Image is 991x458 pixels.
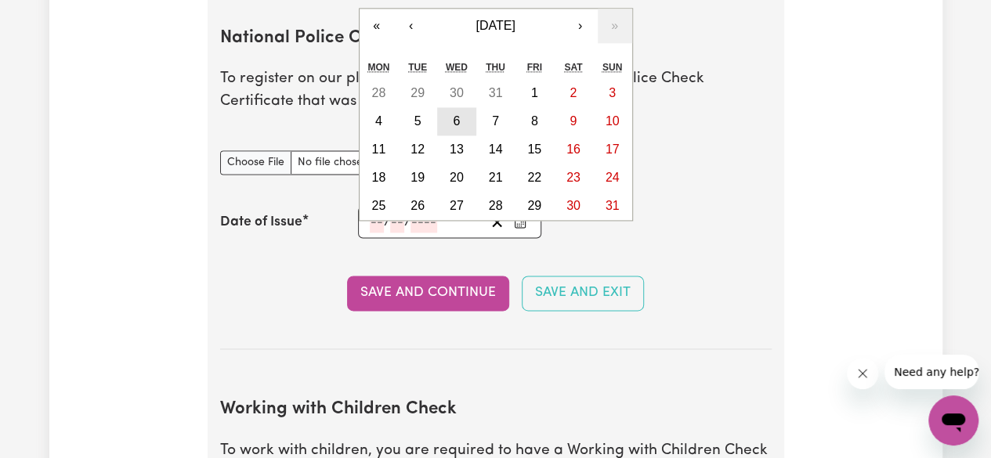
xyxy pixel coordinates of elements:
[489,142,503,156] abbr: August 14, 2025
[398,79,437,107] button: July 29, 2025
[411,199,425,212] abbr: August 26, 2025
[554,79,593,107] button: August 2, 2025
[429,9,563,43] button: [DATE]
[515,192,554,220] button: August 29, 2025
[411,86,425,99] abbr: July 29, 2025
[515,164,554,192] button: August 22, 2025
[398,192,437,220] button: August 26, 2025
[404,215,411,229] span: /
[563,9,598,43] button: ›
[446,62,468,73] abbr: Wednesday
[598,9,632,43] button: »
[566,199,580,212] abbr: August 30, 2025
[593,135,632,164] button: August 17, 2025
[384,215,390,229] span: /
[847,358,878,389] iframe: Close message
[489,86,503,99] abbr: July 31, 2025
[371,86,385,99] abbr: July 28, 2025
[371,199,385,212] abbr: August 25, 2025
[347,276,509,310] button: Save and Continue
[476,19,515,32] span: [DATE]
[515,135,554,164] button: August 15, 2025
[437,135,476,164] button: August 13, 2025
[492,114,499,128] abbr: August 7, 2025
[375,114,382,128] abbr: August 4, 2025
[593,164,632,192] button: August 24, 2025
[531,114,538,128] abbr: August 8, 2025
[527,199,541,212] abbr: August 29, 2025
[570,114,577,128] abbr: August 9, 2025
[554,135,593,164] button: August 16, 2025
[411,142,425,156] abbr: August 12, 2025
[476,135,515,164] button: August 14, 2025
[566,171,580,184] abbr: August 23, 2025
[928,395,978,445] iframe: Button to launch messaging window
[360,135,399,164] button: August 11, 2025
[566,142,580,156] abbr: August 16, 2025
[570,86,577,99] abbr: August 2, 2025
[220,68,772,114] p: To register on our platform, you need to have a National Police Check Certificate that was obtain...
[437,164,476,192] button: August 20, 2025
[486,62,505,73] abbr: Thursday
[371,171,385,184] abbr: August 18, 2025
[489,199,503,212] abbr: August 28, 2025
[489,171,503,184] abbr: August 21, 2025
[564,62,582,73] abbr: Saturday
[606,199,620,212] abbr: August 31, 2025
[593,79,632,107] button: August 3, 2025
[515,107,554,135] button: August 8, 2025
[554,164,593,192] button: August 23, 2025
[371,142,385,156] abbr: August 11, 2025
[437,79,476,107] button: July 30, 2025
[411,211,437,233] input: ----
[220,212,302,233] label: Date of Issue
[360,192,399,220] button: August 25, 2025
[554,107,593,135] button: August 9, 2025
[9,11,95,23] span: Need any help?
[526,62,541,73] abbr: Friday
[527,171,541,184] abbr: August 22, 2025
[593,107,632,135] button: August 10, 2025
[398,107,437,135] button: August 5, 2025
[609,86,616,99] abbr: August 3, 2025
[367,62,389,73] abbr: Monday
[360,9,394,43] button: «
[408,62,427,73] abbr: Tuesday
[450,86,464,99] abbr: July 30, 2025
[476,192,515,220] button: August 28, 2025
[509,211,531,233] button: Enter the Date of Issue of your National Police Check
[476,164,515,192] button: August 21, 2025
[593,192,632,220] button: August 31, 2025
[360,79,399,107] button: July 28, 2025
[453,114,460,128] abbr: August 6, 2025
[522,276,644,310] button: Save and Exit
[394,9,429,43] button: ‹
[450,171,464,184] abbr: August 20, 2025
[606,171,620,184] abbr: August 24, 2025
[515,79,554,107] button: August 1, 2025
[390,211,404,233] input: --
[437,192,476,220] button: August 27, 2025
[527,142,541,156] abbr: August 15, 2025
[602,62,622,73] abbr: Sunday
[437,107,476,135] button: August 6, 2025
[220,28,772,49] h2: National Police Check
[485,211,509,233] button: Clear date
[531,86,538,99] abbr: August 1, 2025
[370,211,384,233] input: --
[360,107,399,135] button: August 4, 2025
[450,142,464,156] abbr: August 13, 2025
[554,192,593,220] button: August 30, 2025
[360,164,399,192] button: August 18, 2025
[220,399,772,420] h2: Working with Children Check
[476,107,515,135] button: August 7, 2025
[398,135,437,164] button: August 12, 2025
[414,114,421,128] abbr: August 5, 2025
[450,199,464,212] abbr: August 27, 2025
[606,114,620,128] abbr: August 10, 2025
[398,164,437,192] button: August 19, 2025
[476,79,515,107] button: July 31, 2025
[411,171,425,184] abbr: August 19, 2025
[606,142,620,156] abbr: August 17, 2025
[884,355,978,389] iframe: Message from company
